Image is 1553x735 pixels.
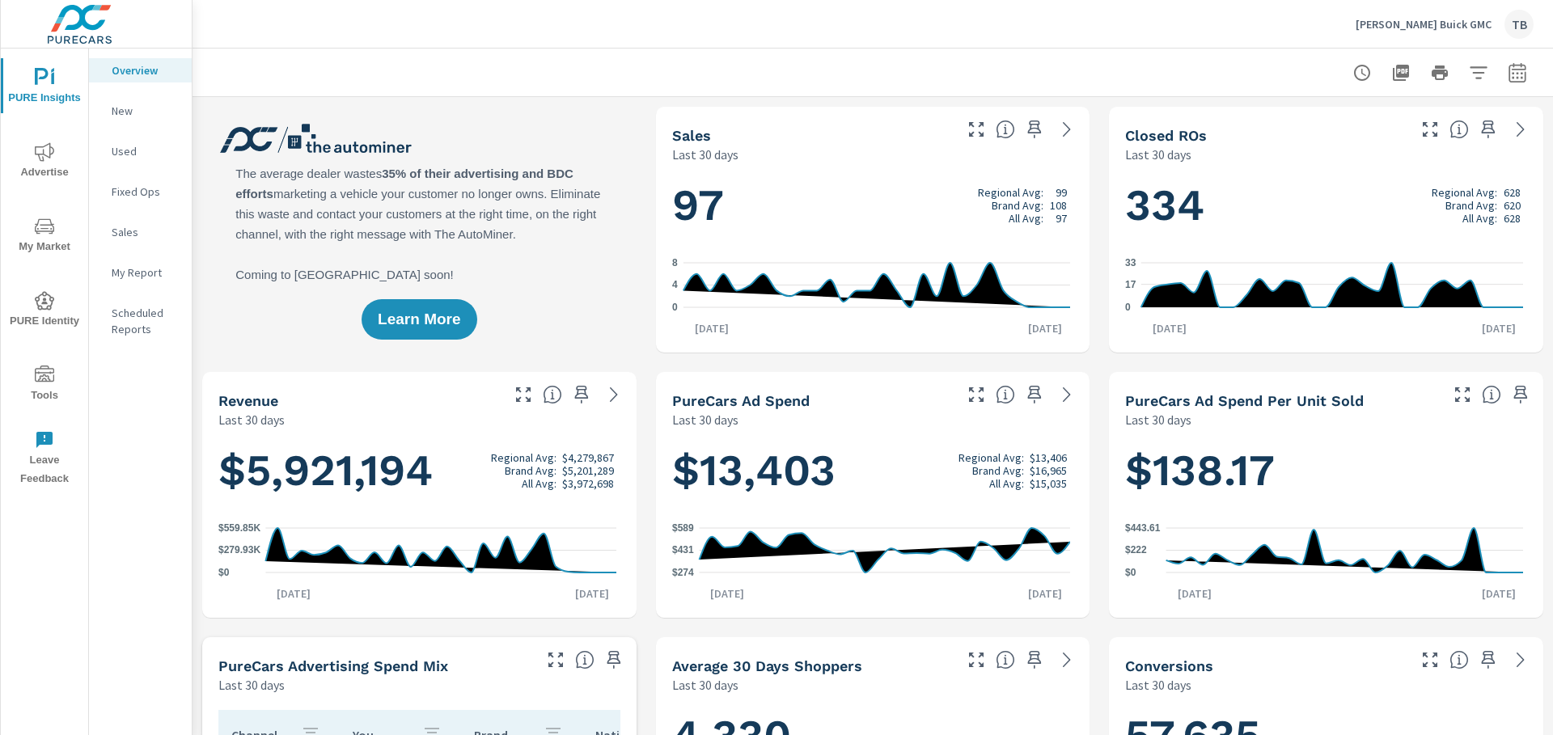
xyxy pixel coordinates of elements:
[1470,320,1527,336] p: [DATE]
[989,477,1024,490] p: All Avg:
[569,382,595,408] span: Save this to your personalized report
[218,392,278,409] h5: Revenue
[575,650,595,670] span: This table looks at how you compare to the amount of budget you spend per channel as opposed to y...
[1125,567,1136,578] text: $0
[89,220,192,244] div: Sales
[1445,199,1497,212] p: Brand Avg:
[992,199,1043,212] p: Brand Avg:
[6,217,83,256] span: My Market
[1125,257,1136,268] text: 33
[89,58,192,82] div: Overview
[505,464,556,477] p: Brand Avg:
[562,451,614,464] p: $4,279,867
[1050,199,1067,212] p: 108
[564,585,620,602] p: [DATE]
[672,257,678,268] text: 8
[562,477,614,490] p: $3,972,698
[1054,116,1080,142] a: See more details in report
[218,443,620,498] h1: $5,921,194
[543,647,569,673] button: Make Fullscreen
[672,127,711,144] h5: Sales
[378,312,460,327] span: Learn More
[218,410,285,429] p: Last 30 days
[996,650,1015,670] span: A rolling 30 day total of daily Shoppers on the dealership website, averaged over the selected da...
[601,382,627,408] a: See more details in report
[1022,382,1047,408] span: Save this to your personalized report
[972,464,1024,477] p: Brand Avg:
[1125,127,1207,144] h5: Closed ROs
[1417,116,1443,142] button: Make Fullscreen
[1022,647,1047,673] span: Save this to your personalized report
[1504,186,1521,199] p: 628
[265,585,322,602] p: [DATE]
[1482,385,1501,404] span: Average cost of advertising per each vehicle sold at the dealer over the selected date range. The...
[963,382,989,408] button: Make Fullscreen
[963,116,989,142] button: Make Fullscreen
[1424,57,1456,89] button: Print Report
[672,178,1074,233] h1: 97
[996,120,1015,139] span: Number of vehicles sold by the dealership over the selected date range. [Source: This data is sou...
[1475,647,1501,673] span: Save this to your personalized report
[1141,320,1198,336] p: [DATE]
[218,545,260,556] text: $279.93K
[89,180,192,204] div: Fixed Ops
[672,545,694,556] text: $431
[1475,116,1501,142] span: Save this to your personalized report
[89,139,192,163] div: Used
[1166,585,1223,602] p: [DATE]
[543,385,562,404] span: Total sales revenue over the selected date range. [Source: This data is sourced from the dealer’s...
[112,184,179,200] p: Fixed Ops
[1449,650,1469,670] span: The number of dealer-specified goals completed by a visitor. [Source: This data is provided by th...
[1056,212,1067,225] p: 97
[672,280,678,291] text: 4
[1017,585,1073,602] p: [DATE]
[1449,120,1469,139] span: Number of Repair Orders Closed by the selected dealership group over the selected time range. [So...
[112,264,179,281] p: My Report
[1462,212,1497,225] p: All Avg:
[1030,451,1067,464] p: $13,406
[1009,212,1043,225] p: All Avg:
[1125,657,1213,674] h5: Conversions
[672,410,738,429] p: Last 30 days
[112,305,179,337] p: Scheduled Reports
[672,522,694,534] text: $589
[1030,464,1067,477] p: $16,965
[601,647,627,673] span: Save this to your personalized report
[978,186,1043,199] p: Regional Avg:
[1417,647,1443,673] button: Make Fullscreen
[1125,279,1136,290] text: 17
[112,62,179,78] p: Overview
[1125,443,1527,498] h1: $138.17
[1432,186,1497,199] p: Regional Avg:
[6,291,83,331] span: PURE Identity
[1470,585,1527,602] p: [DATE]
[672,567,694,578] text: $274
[1,49,88,495] div: nav menu
[218,567,230,578] text: $0
[1508,382,1534,408] span: Save this to your personalized report
[1501,57,1534,89] button: Select Date Range
[1356,17,1492,32] p: [PERSON_NAME] Buick GMC
[672,302,678,313] text: 0
[699,585,755,602] p: [DATE]
[1125,522,1161,534] text: $443.61
[1504,212,1521,225] p: 628
[6,430,83,488] span: Leave Feedback
[1125,392,1364,409] h5: PureCars Ad Spend Per Unit Sold
[112,103,179,119] p: New
[1125,675,1191,695] p: Last 30 days
[1508,647,1534,673] a: See more details in report
[1125,302,1131,313] text: 0
[1017,320,1073,336] p: [DATE]
[112,143,179,159] p: Used
[1449,382,1475,408] button: Make Fullscreen
[1054,382,1080,408] a: See more details in report
[683,320,740,336] p: [DATE]
[1504,199,1521,212] p: 620
[112,224,179,240] p: Sales
[6,142,83,182] span: Advertise
[1054,647,1080,673] a: See more details in report
[1462,57,1495,89] button: Apply Filters
[963,647,989,673] button: Make Fullscreen
[1504,10,1534,39] div: TB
